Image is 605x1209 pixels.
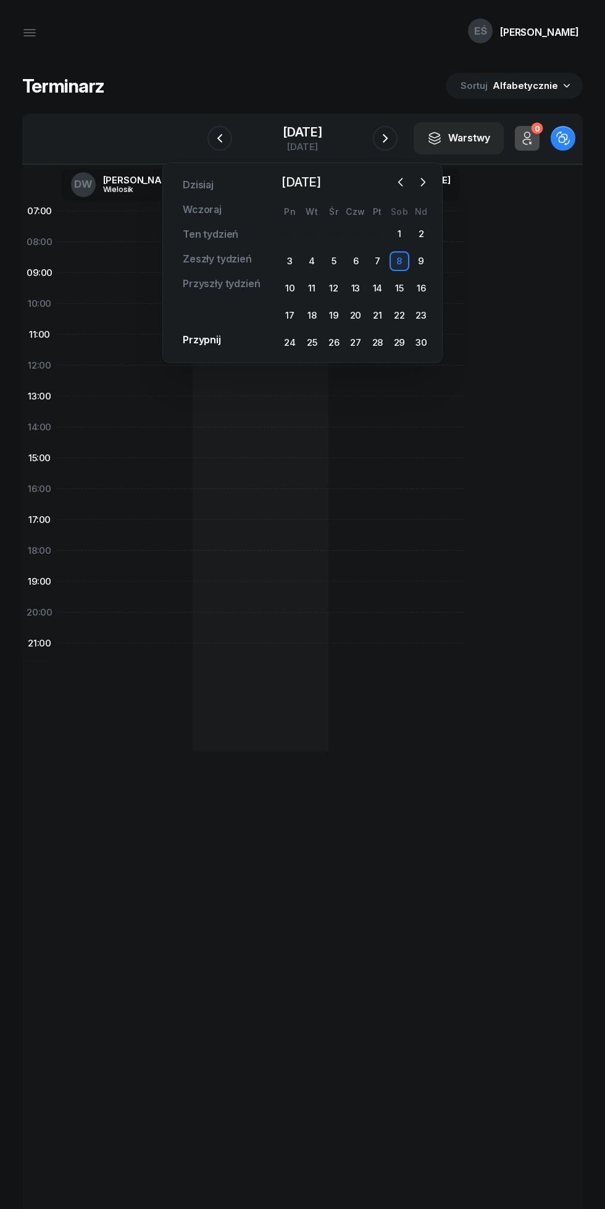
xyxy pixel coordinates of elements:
[324,306,344,325] div: 19
[323,206,344,217] div: Śr
[372,229,381,240] div: 31
[280,278,300,298] div: 10
[283,126,322,138] div: [DATE]
[22,227,57,257] div: 08:00
[277,172,326,192] span: [DATE]
[22,75,104,97] h1: Terminarz
[414,122,504,154] button: Warstwy
[22,319,57,350] div: 11:00
[173,173,223,198] a: Dzisiaj
[346,278,365,298] div: 13
[280,333,300,353] div: 24
[103,175,179,185] div: [PERSON_NAME]
[346,251,365,271] div: 6
[22,381,57,412] div: 13:00
[22,597,57,628] div: 20:00
[306,229,317,240] div: 28
[173,247,262,272] a: Zeszły tydzień
[324,278,344,298] div: 12
[103,185,162,193] div: Wielosik
[390,278,409,298] div: 15
[411,306,431,325] div: 23
[22,566,57,597] div: 19:00
[22,628,57,659] div: 21:00
[474,26,487,36] span: EŚ
[301,206,322,217] div: Wt
[344,206,366,217] div: Czw
[500,27,579,37] div: [PERSON_NAME]
[515,126,540,151] button: 0
[302,251,322,271] div: 4
[388,206,410,217] div: Sob
[367,306,387,325] div: 21
[279,206,301,217] div: Pn
[302,306,322,325] div: 18
[461,78,490,94] span: Sortuj
[61,169,189,201] a: DW[PERSON_NAME]Wielosik
[22,412,57,443] div: 14:00
[22,257,57,288] div: 09:00
[22,350,57,381] div: 12:00
[74,179,93,190] span: DW
[349,229,360,240] div: 30
[411,206,432,217] div: Nd
[22,443,57,474] div: 15:00
[283,142,322,151] div: [DATE]
[327,229,338,240] div: 29
[173,198,232,222] a: Wczoraj
[411,224,431,244] div: 2
[493,80,558,91] span: Alfabetycznie
[390,251,409,271] div: 8
[390,306,409,325] div: 22
[411,333,431,353] div: 30
[280,251,300,271] div: 3
[367,278,387,298] div: 14
[22,535,57,566] div: 18:00
[367,206,388,217] div: Pt
[446,73,583,99] button: Sortuj Alfabetycznie
[346,306,365,325] div: 20
[302,333,322,353] div: 25
[390,224,409,244] div: 1
[302,278,322,298] div: 11
[427,130,490,146] div: Warstwy
[280,306,300,325] div: 17
[324,333,344,353] div: 26
[367,251,387,271] div: 7
[367,333,387,353] div: 28
[283,229,294,240] div: 27
[173,222,248,247] a: Ten tydzień
[346,333,365,353] div: 27
[22,474,57,504] div: 16:00
[411,251,431,271] div: 9
[173,328,231,353] a: Przypnij
[173,272,270,296] a: Przyszły tydzień
[22,288,57,319] div: 10:00
[531,123,543,135] div: 0
[22,196,57,227] div: 07:00
[324,251,344,271] div: 5
[22,504,57,535] div: 17:00
[411,278,431,298] div: 16
[390,333,409,353] div: 29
